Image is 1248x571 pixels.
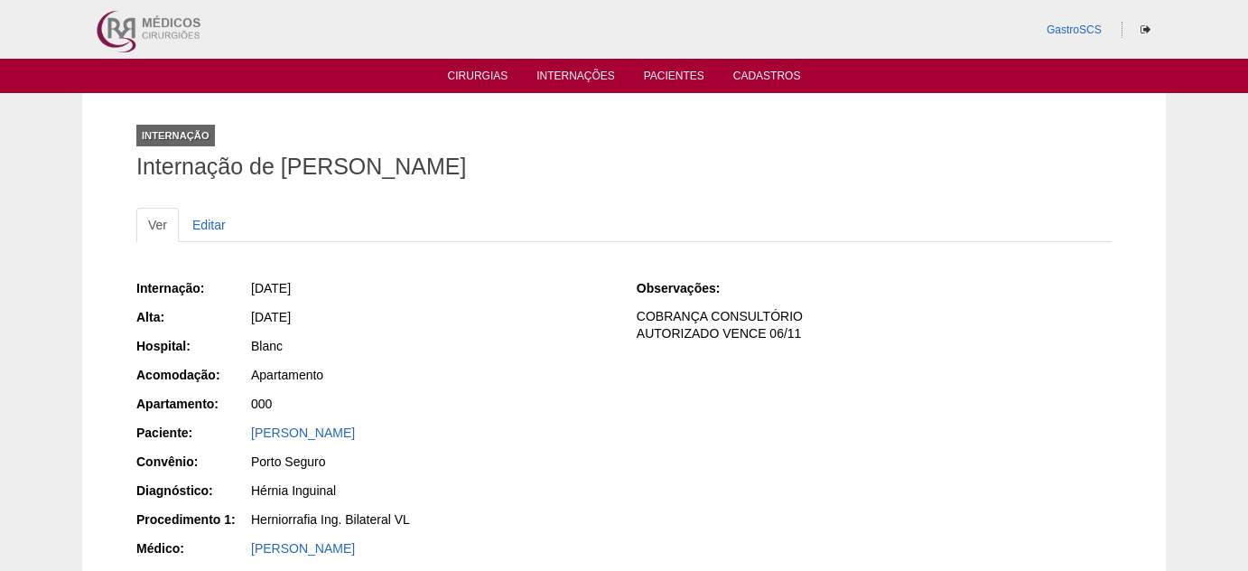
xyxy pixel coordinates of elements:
div: Blanc [251,337,611,355]
span: [DATE] [251,310,291,324]
div: Apartamento: [136,395,249,413]
div: Porto Seguro [251,453,611,471]
div: Internação [136,125,215,146]
i: Sair [1141,24,1150,35]
div: Herniorrafia Ing. Bilateral VL [251,510,611,529]
a: GastroSCS [1047,23,1102,36]
div: Hospital: [136,337,249,355]
div: Diagnóstico: [136,482,249,500]
div: Alta: [136,308,249,326]
h1: Internação de [PERSON_NAME] [136,155,1112,178]
div: Hérnia Inguinal [251,482,611,500]
a: Pacientes [644,70,704,88]
a: Editar [181,208,237,242]
div: Procedimento 1: [136,510,249,529]
span: [DATE] [251,281,291,295]
a: Cadastros [733,70,801,88]
div: Acomodação: [136,366,249,384]
div: 000 [251,395,611,413]
a: Cirurgias [448,70,508,88]
div: Convênio: [136,453,249,471]
div: Médico: [136,539,249,557]
div: Internação: [136,279,249,297]
a: Ver [136,208,179,242]
a: [PERSON_NAME] [251,426,355,440]
a: [PERSON_NAME] [251,541,355,556]
div: Observações: [637,279,750,297]
div: Apartamento [251,366,611,384]
div: Paciente: [136,424,249,442]
p: COBRANÇA CONSULTÓRIO AUTORIZADO VENCE 06/11 [637,308,1112,342]
a: Internações [536,70,615,88]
